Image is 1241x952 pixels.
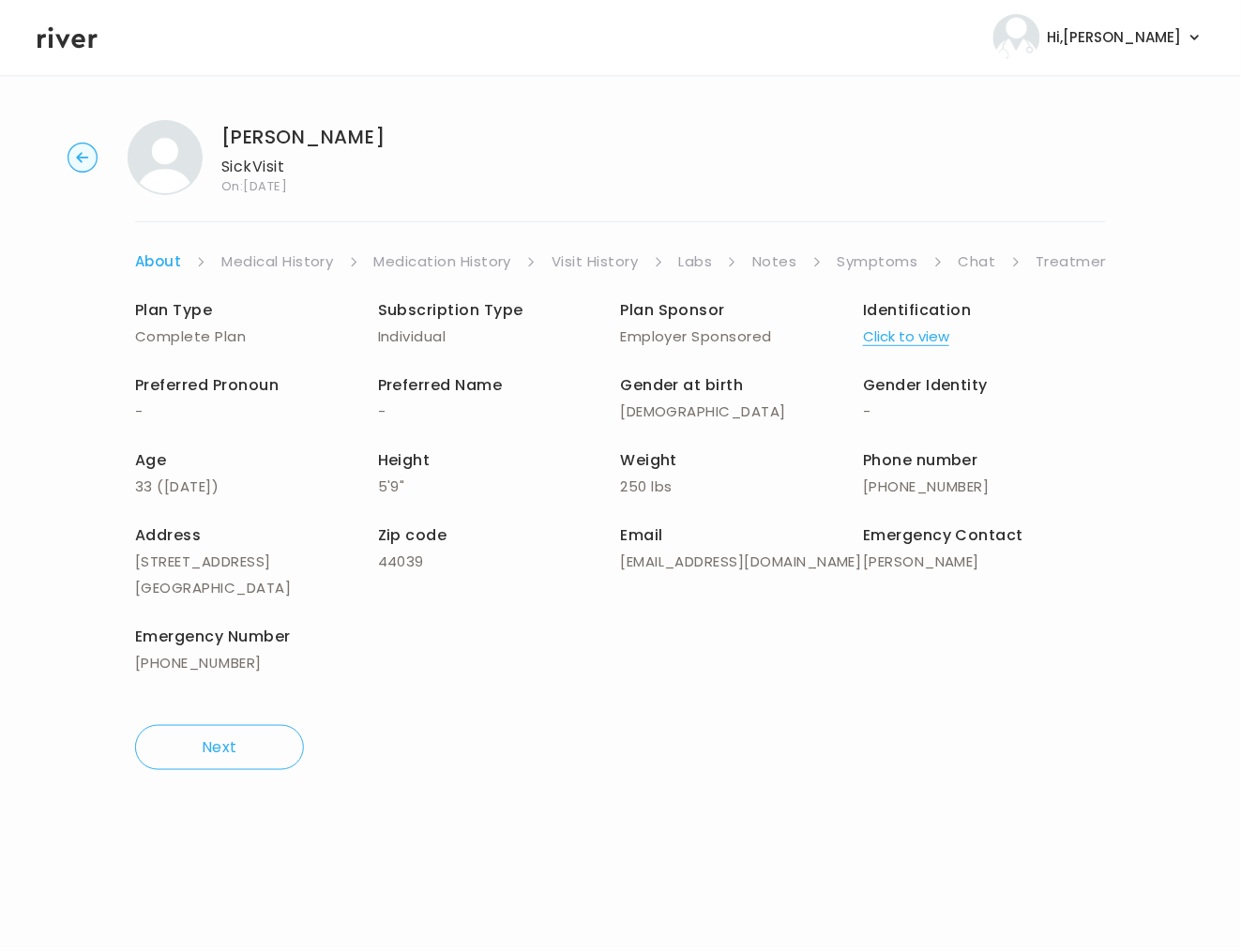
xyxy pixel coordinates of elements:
[378,399,621,425] p: -
[993,14,1203,61] button: user avatarHi,[PERSON_NAME]
[993,14,1040,61] img: user avatar
[621,374,744,396] span: Gender at birth
[378,474,621,500] p: 5'9"
[221,249,333,275] a: Medical History
[221,180,385,192] span: On: [DATE]
[552,249,638,275] a: Visit History
[135,449,166,471] span: Age
[838,249,918,275] a: Symptoms
[621,449,678,471] span: Weight
[959,249,996,275] a: Chat
[1037,249,1153,275] a: Treatment Plan
[378,324,621,350] p: Individual
[135,725,304,770] button: Next
[863,299,972,321] span: Identification
[863,324,949,350] button: Click to view
[135,626,291,647] span: Emergency Number
[621,399,864,425] p: [DEMOGRAPHIC_DATA]
[1048,24,1182,51] span: Hi, [PERSON_NAME]
[135,299,212,321] span: Plan Type
[221,154,385,180] p: Sick Visit
[378,449,431,471] span: Height
[863,474,1106,500] p: [PHONE_NUMBER]
[621,524,663,546] span: Email
[378,549,621,575] p: 44039
[752,249,796,275] a: Notes
[863,449,978,471] span: Phone number
[221,124,385,150] h1: [PERSON_NAME]
[621,299,726,321] span: Plan Sponsor
[621,549,864,575] p: [EMAIL_ADDRESS][DOMAIN_NAME]
[378,299,523,321] span: Subscription Type
[135,474,378,500] p: 33
[135,399,378,425] p: -
[863,524,1023,546] span: Emergency Contact
[128,120,203,195] img: Danielle Cabot
[135,374,279,396] span: Preferred Pronoun
[378,524,447,546] span: Zip code
[135,575,378,601] p: [GEOGRAPHIC_DATA]
[621,324,864,350] p: Employer Sponsored
[679,249,713,275] a: Labs
[135,524,201,546] span: Address
[378,374,503,396] span: Preferred Name
[374,249,512,275] a: Medication History
[135,249,181,275] a: About
[135,324,378,350] p: Complete Plan
[863,374,988,396] span: Gender Identity
[135,549,378,575] p: [STREET_ADDRESS]
[863,399,1106,425] p: -
[621,474,864,500] p: 250 lbs
[135,650,378,676] p: [PHONE_NUMBER]
[863,549,1106,575] p: [PERSON_NAME]
[157,476,219,496] span: ( [DATE] )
